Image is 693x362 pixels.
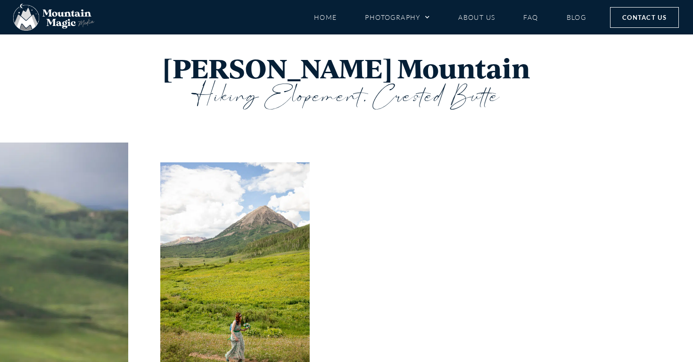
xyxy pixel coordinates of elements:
a: About Us [458,9,495,25]
img: Mountain Magic Media photography logo Crested Butte Photographer [13,4,94,31]
h3: Hiking Elopement, Crested Butte [64,84,629,109]
h1: [PERSON_NAME] Mountain [64,53,629,84]
a: Photography [365,9,430,25]
a: Blog [567,9,586,25]
nav: Menu [314,9,586,25]
a: Contact Us [610,7,679,28]
span: Contact Us [622,12,667,23]
a: FAQ [523,9,538,25]
a: Home [314,9,337,25]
